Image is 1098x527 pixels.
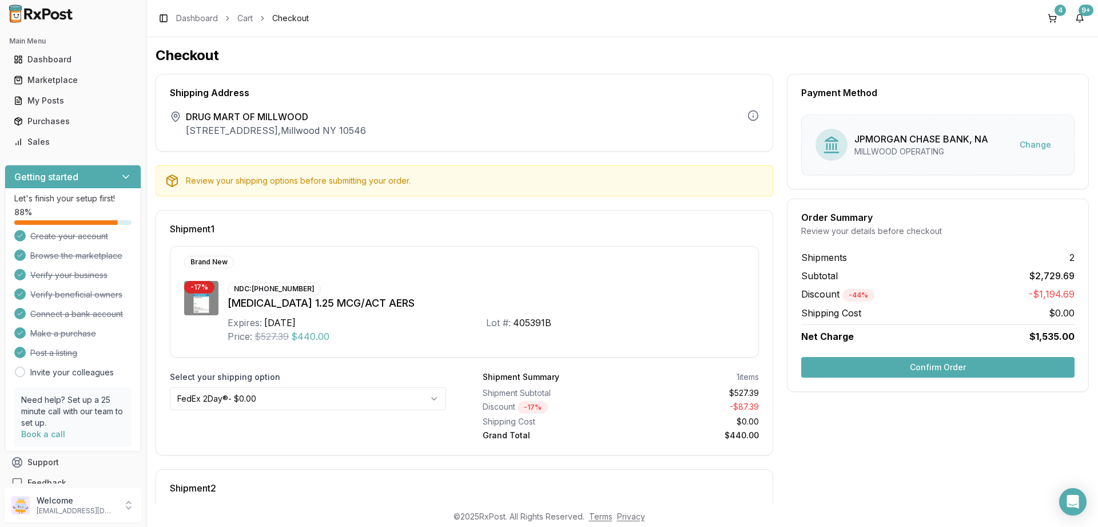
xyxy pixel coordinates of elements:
button: Sales [5,133,141,151]
div: - 17 % [184,281,214,294]
span: Make a purchase [30,328,96,339]
span: Shipping Cost [801,306,861,320]
div: Review your shipping options before submitting your order. [186,175,763,187]
div: 9+ [1079,5,1093,16]
div: Purchases [14,116,132,127]
span: Discount [801,288,874,300]
div: MILLWOOD OPERATING [854,146,988,157]
div: Brand New [184,256,234,268]
a: Dashboard [176,13,218,24]
span: 88 % [14,207,32,218]
span: $1,535.00 [1029,330,1075,343]
nav: breadcrumb [176,13,309,24]
span: Verify beneficial owners [30,289,122,300]
div: Expires: [228,316,262,330]
a: My Posts [9,90,137,111]
div: JPMORGAN CHASE BANK, NA [854,132,988,146]
div: Open Intercom Messenger [1059,488,1087,516]
div: 4 [1055,5,1066,16]
button: Dashboard [5,50,141,69]
button: Marketplace [5,71,141,89]
div: Shipping Address [170,88,759,97]
div: Dashboard [14,54,132,65]
img: RxPost Logo [5,5,78,23]
div: [DATE] [264,316,296,330]
div: Review your details before checkout [801,225,1075,237]
span: Subtotal [801,269,838,283]
div: - 44 % [842,289,874,302]
span: Connect a bank account [30,308,123,320]
button: My Posts [5,92,141,110]
p: Welcome [37,495,116,506]
span: Shipment 1 [170,224,214,233]
h3: Getting started [14,170,78,184]
div: Order Summary [801,213,1075,222]
p: Let's finish your setup first! [14,193,132,204]
div: Price: [228,330,252,343]
div: Payment Method [801,88,1075,97]
span: DRUG MART OF MILLWOOD [186,110,366,124]
img: User avatar [11,496,30,514]
p: [STREET_ADDRESS] , Millwood NY 10546 [186,124,366,137]
div: $440.00 [626,430,759,441]
a: Marketplace [9,70,137,90]
span: $2,729.69 [1029,269,1075,283]
a: Dashboard [9,49,137,70]
label: Select your shipping option [170,371,446,383]
span: Checkout [272,13,309,24]
span: Create your account [30,231,108,242]
button: 9+ [1071,9,1089,27]
div: Sales [14,136,132,148]
a: Terms [589,512,612,521]
img: Spiriva Respimat 1.25 MCG/ACT AERS [184,281,218,315]
span: Net Charge [801,331,854,342]
div: Shipment Summary [483,371,559,383]
span: $0.00 [1049,306,1075,320]
span: 2 [1069,251,1075,264]
div: Lot #: [486,316,511,330]
a: Purchases [9,111,137,132]
div: 1 items [737,371,759,383]
p: Need help? Set up a 25 minute call with our team to set up. [21,394,125,429]
div: 405391B [513,316,551,330]
div: [MEDICAL_DATA] 1.25 MCG/ACT AERS [228,295,745,311]
span: Shipment 2 [170,484,216,493]
div: $0.00 [626,416,759,427]
div: - $87.39 [626,401,759,414]
a: Sales [9,132,137,152]
button: Change [1011,134,1060,155]
p: [EMAIL_ADDRESS][DOMAIN_NAME] [37,506,116,516]
div: Marketplace [14,74,132,86]
div: My Posts [14,95,132,106]
div: NDC: [PHONE_NUMBER] [228,283,321,295]
button: Feedback [5,473,141,493]
a: Invite your colleagues [30,367,114,378]
span: Post a listing [30,347,77,359]
span: Verify your business [30,270,108,281]
span: Shipments [801,251,847,264]
div: Grand Total [483,430,616,441]
div: Discount [483,401,616,414]
h2: Main Menu [9,37,137,46]
span: -$1,194.69 [1029,287,1075,302]
button: Confirm Order [801,357,1075,378]
span: Feedback [27,477,66,489]
div: $527.39 [626,387,759,399]
a: Book a call [21,429,65,439]
a: Cart [237,13,253,24]
a: Privacy [617,512,645,521]
span: $440.00 [291,330,329,343]
button: Support [5,452,141,473]
button: Purchases [5,112,141,130]
div: Shipping Cost [483,416,616,427]
h1: Checkout [156,46,1089,65]
div: - 17 % [518,401,548,414]
span: Browse the marketplace [30,250,122,261]
button: 4 [1043,9,1061,27]
span: $527.39 [254,330,289,343]
div: Shipment Subtotal [483,387,616,399]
